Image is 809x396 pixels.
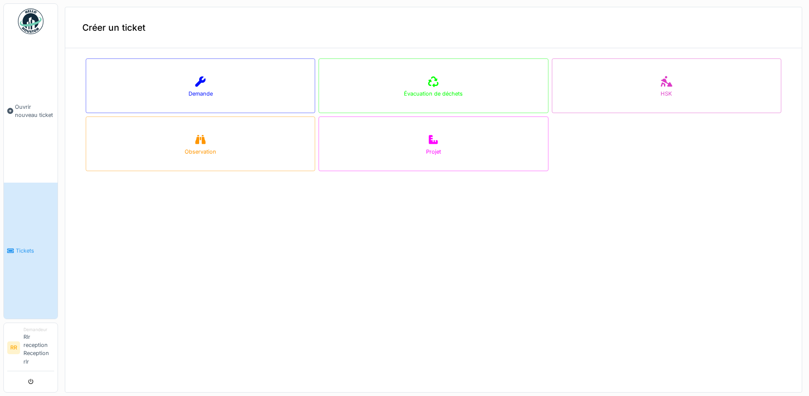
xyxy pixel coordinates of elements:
div: Projet [426,148,441,156]
a: Ouvrir nouveau ticket [4,39,58,183]
div: HSK [661,90,672,98]
li: Rlr reception Reception rlr [23,326,54,369]
img: Badge_color-CXgf-gQk.svg [18,9,43,34]
div: Créer un ticket [65,7,802,48]
div: Évacuation de déchets [404,90,463,98]
li: RR [7,341,20,354]
a: Tickets [4,183,58,318]
span: Ouvrir nouveau ticket [15,103,54,119]
a: RR DemandeurRlr reception Reception rlr [7,326,54,371]
div: Demande [188,90,213,98]
div: Demandeur [23,326,54,333]
span: Tickets [16,247,54,255]
div: Observation [185,148,216,156]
